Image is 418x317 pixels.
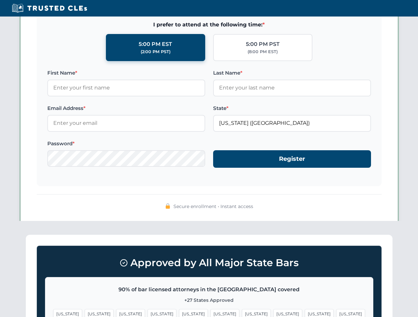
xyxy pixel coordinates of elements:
[248,49,278,55] div: (8:00 PM EST)
[47,140,205,148] label: Password
[173,203,253,210] span: Secure enrollment • Instant access
[246,40,280,49] div: 5:00 PM PST
[213,69,371,77] label: Last Name
[141,49,170,55] div: (2:00 PM PST)
[47,80,205,96] input: Enter your first name
[45,254,373,272] h3: Approved by All Major State Bars
[213,150,371,168] button: Register
[165,203,170,209] img: 🔒
[213,80,371,96] input: Enter your last name
[47,69,205,77] label: First Name
[47,20,371,29] span: I prefer to attend at the following time:
[53,297,365,304] p: +27 States Approved
[10,3,89,13] img: Trusted CLEs
[213,115,371,131] input: Florida (FL)
[47,115,205,131] input: Enter your email
[213,104,371,112] label: State
[53,285,365,294] p: 90% of bar licensed attorneys in the [GEOGRAPHIC_DATA] covered
[47,104,205,112] label: Email Address
[139,40,172,49] div: 5:00 PM EST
